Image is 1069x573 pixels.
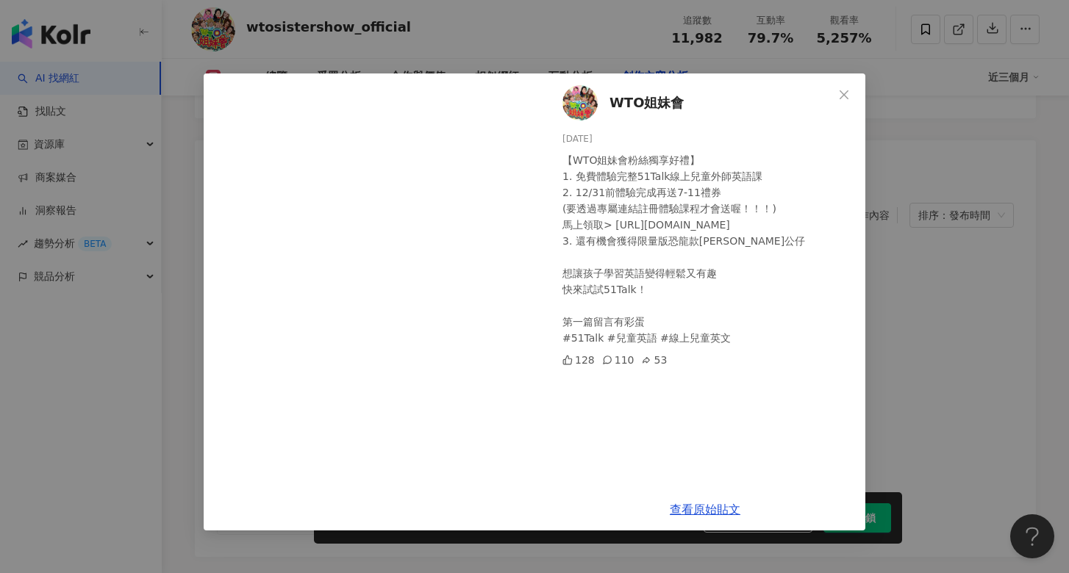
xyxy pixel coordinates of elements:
div: [DATE] [562,132,854,146]
span: WTO姐妹會 [609,93,684,113]
div: 【WTO姐妹會粉絲獨享好禮】 1. 免費體驗完整51Talk線上兒童外師英語課 2. 12/31前體驗完成再送7-11禮券 (要透過專屬連結註冊體驗課程才會送喔！！！) 馬上領取> [URL][... [562,152,854,346]
a: KOL AvatarWTO姐妹會 [562,85,833,120]
div: 110 [602,352,634,368]
span: close [838,89,850,101]
div: 53 [641,352,667,368]
img: KOL Avatar [562,85,598,120]
button: Close [829,80,859,109]
a: 查看原始貼文 [670,502,740,516]
iframe: fb:post Facebook Social Plugin [204,73,539,530]
div: 128 [562,352,595,368]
